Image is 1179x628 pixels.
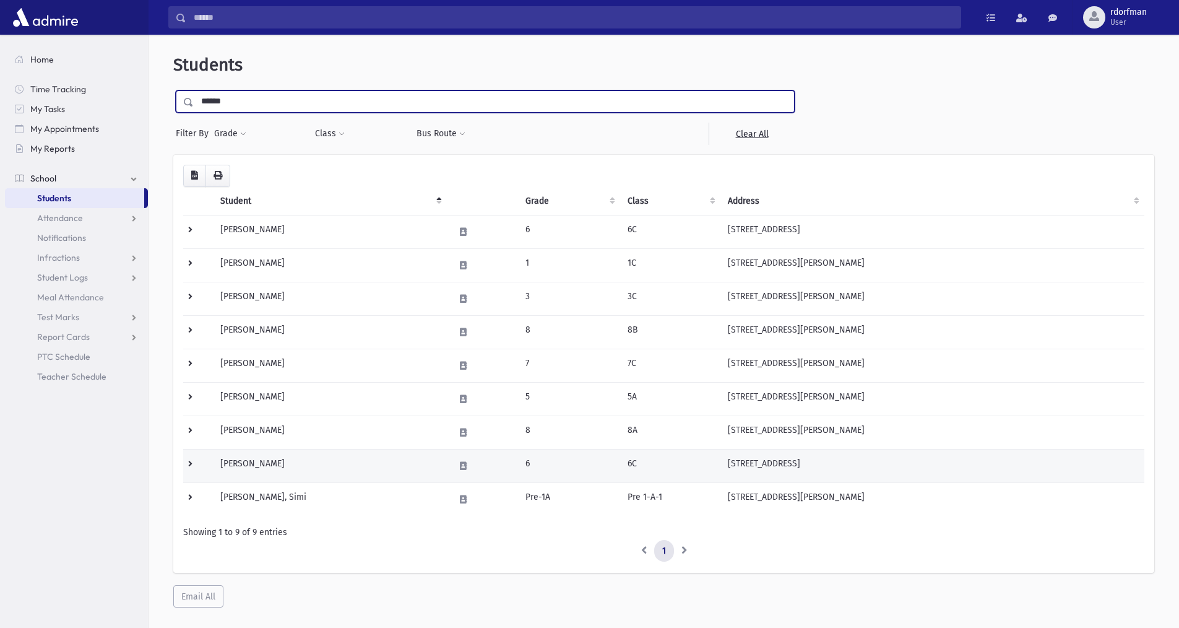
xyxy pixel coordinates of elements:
[620,215,720,248] td: 6C
[37,312,79,323] span: Test Marks
[518,248,621,282] td: 1
[620,248,720,282] td: 1C
[37,272,88,283] span: Student Logs
[620,482,720,516] td: Pre 1-A-1
[5,248,148,268] a: Infractions
[183,526,1144,539] div: Showing 1 to 9 of 9 entries
[5,79,148,99] a: Time Tracking
[10,5,81,30] img: AdmirePro
[30,54,54,65] span: Home
[5,347,148,367] a: PTC Schedule
[37,193,71,204] span: Students
[30,123,99,134] span: My Appointments
[1110,17,1147,27] span: User
[205,165,230,187] button: Print
[720,349,1144,382] td: [STREET_ADDRESS][PERSON_NAME]
[37,232,86,243] span: Notifications
[213,449,446,482] td: [PERSON_NAME]
[518,282,621,315] td: 3
[518,349,621,382] td: 7
[518,215,621,248] td: 6
[620,449,720,482] td: 6C
[213,282,446,315] td: [PERSON_NAME]
[213,187,446,216] th: Student: activate to sort column descending
[518,187,621,216] th: Grade: activate to sort column ascending
[720,315,1144,349] td: [STREET_ADDRESS][PERSON_NAME]
[37,371,106,382] span: Teacher Schedule
[620,349,720,382] td: 7C
[213,215,446,248] td: [PERSON_NAME]
[37,331,90,342] span: Report Cards
[30,84,86,95] span: Time Tracking
[213,382,446,416] td: [PERSON_NAME]
[5,50,148,69] a: Home
[518,382,621,416] td: 5
[5,139,148,159] a: My Reports
[720,248,1144,282] td: [STREET_ADDRESS][PERSON_NAME]
[213,349,446,382] td: [PERSON_NAME]
[186,6,961,28] input: Search
[213,248,446,282] td: [PERSON_NAME]
[518,482,621,516] td: Pre-1A
[720,482,1144,516] td: [STREET_ADDRESS][PERSON_NAME]
[30,103,65,115] span: My Tasks
[720,382,1144,416] td: [STREET_ADDRESS][PERSON_NAME]
[5,119,148,139] a: My Appointments
[5,287,148,307] a: Meal Attendance
[620,315,720,349] td: 8B
[5,228,148,248] a: Notifications
[314,123,345,145] button: Class
[620,187,720,216] th: Class: activate to sort column ascending
[213,315,446,349] td: [PERSON_NAME]
[5,367,148,386] a: Teacher Schedule
[720,215,1144,248] td: [STREET_ADDRESS]
[709,123,795,145] a: Clear All
[5,307,148,327] a: Test Marks
[213,482,446,516] td: [PERSON_NAME], Simi
[5,188,144,208] a: Students
[30,173,56,184] span: School
[620,382,720,416] td: 5A
[518,416,621,449] td: 8
[5,268,148,287] a: Student Logs
[37,212,83,224] span: Attendance
[416,123,466,145] button: Bus Route
[173,55,243,75] span: Students
[5,327,148,347] a: Report Cards
[518,449,621,482] td: 6
[37,292,104,303] span: Meal Attendance
[620,416,720,449] td: 8A
[213,416,446,449] td: [PERSON_NAME]
[214,123,247,145] button: Grade
[37,252,80,263] span: Infractions
[720,416,1144,449] td: [STREET_ADDRESS][PERSON_NAME]
[5,208,148,228] a: Attendance
[1110,7,1147,17] span: rdorfman
[720,282,1144,315] td: [STREET_ADDRESS][PERSON_NAME]
[620,282,720,315] td: 3C
[173,585,223,608] button: Email All
[5,168,148,188] a: School
[183,165,206,187] button: CSV
[30,143,75,154] span: My Reports
[654,540,674,562] a: 1
[720,187,1144,216] th: Address: activate to sort column ascending
[37,351,90,362] span: PTC Schedule
[176,127,214,140] span: Filter By
[518,315,621,349] td: 8
[5,99,148,119] a: My Tasks
[720,449,1144,482] td: [STREET_ADDRESS]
